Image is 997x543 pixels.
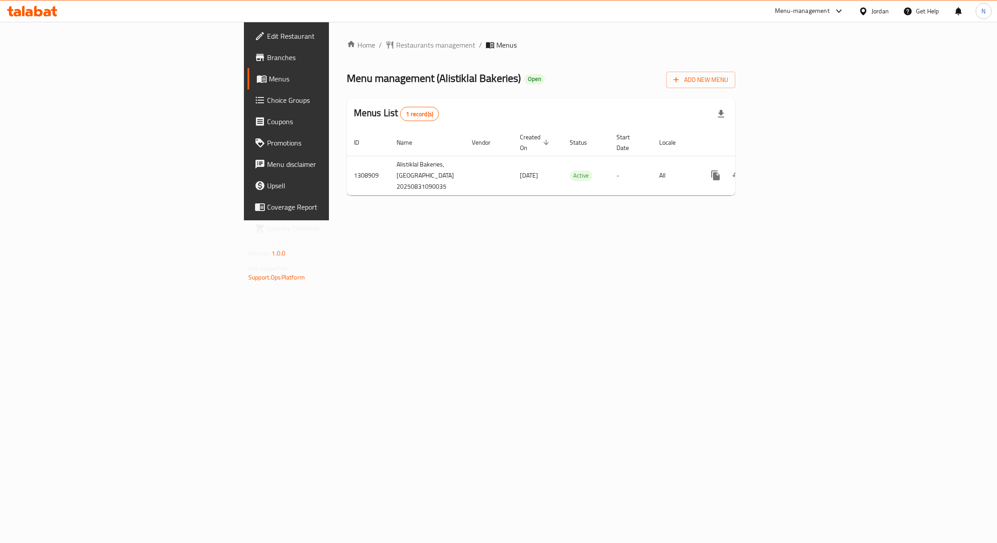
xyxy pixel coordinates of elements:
[659,137,687,148] span: Locale
[267,223,403,234] span: Grocery Checklist
[524,75,545,83] span: Open
[247,218,410,239] a: Grocery Checklist
[247,196,410,218] a: Coverage Report
[248,263,289,274] span: Get support on:
[385,40,475,50] a: Restaurants management
[354,137,371,148] span: ID
[520,132,552,153] span: Created On
[247,89,410,111] a: Choice Groups
[267,95,403,105] span: Choice Groups
[267,138,403,148] span: Promotions
[247,111,410,132] a: Coupons
[401,110,438,118] span: 1 record(s)
[400,107,439,121] div: Total records count
[354,106,439,121] h2: Menus List
[347,68,521,88] span: Menu management ( Alistiklal Bakeries )
[570,170,592,181] span: Active
[247,132,410,154] a: Promotions
[267,116,403,127] span: Coupons
[472,137,502,148] span: Vendor
[698,129,798,156] th: Actions
[247,47,410,68] a: Branches
[609,156,652,195] td: -
[397,137,424,148] span: Name
[248,271,305,283] a: Support.OpsPlatform
[520,170,538,181] span: [DATE]
[272,247,285,259] span: 1.0.0
[726,165,748,186] button: Change Status
[673,74,728,85] span: Add New Menu
[710,103,732,125] div: Export file
[269,73,403,84] span: Menus
[396,40,475,50] span: Restaurants management
[267,52,403,63] span: Branches
[652,156,698,195] td: All
[247,175,410,196] a: Upsell
[267,202,403,212] span: Coverage Report
[705,165,726,186] button: more
[616,132,641,153] span: Start Date
[871,6,889,16] div: Jordan
[524,74,545,85] div: Open
[496,40,517,50] span: Menus
[247,68,410,89] a: Menus
[267,180,403,191] span: Upsell
[479,40,482,50] li: /
[981,6,985,16] span: N
[570,137,599,148] span: Status
[347,129,798,195] table: enhanced table
[389,156,465,195] td: Alistiklal Bakeries,[GEOGRAPHIC_DATA] 20250831090035
[775,6,830,16] div: Menu-management
[267,159,403,170] span: Menu disclaimer
[267,31,403,41] span: Edit Restaurant
[247,154,410,175] a: Menu disclaimer
[347,40,735,50] nav: breadcrumb
[248,247,270,259] span: Version:
[247,25,410,47] a: Edit Restaurant
[666,72,735,88] button: Add New Menu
